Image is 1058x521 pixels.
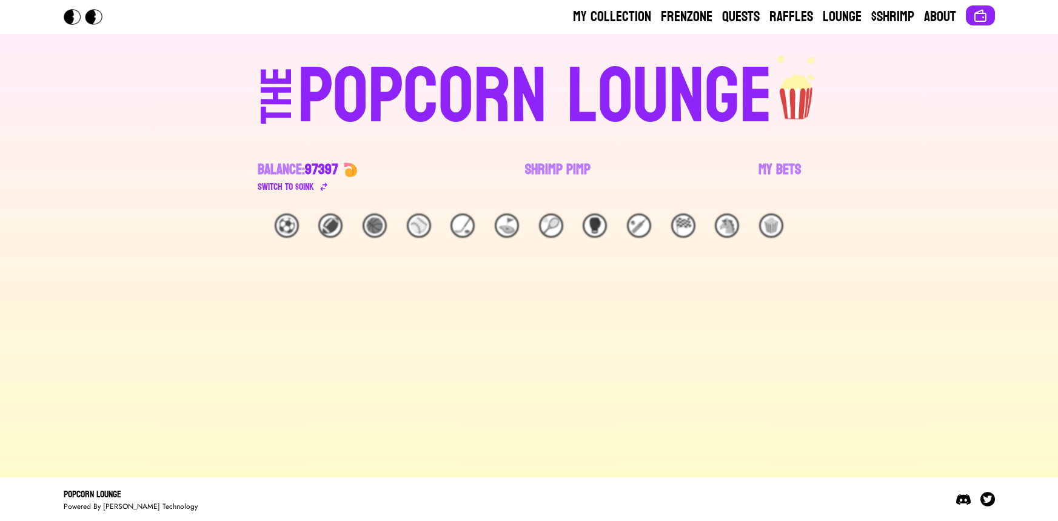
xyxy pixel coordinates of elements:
[255,67,298,148] div: THE
[823,7,862,27] a: Lounge
[769,7,813,27] a: Raffles
[573,7,651,27] a: My Collection
[671,213,695,238] div: 🏁
[407,213,431,238] div: ⚾️
[64,487,198,502] div: Popcorn Lounge
[305,156,338,183] span: 97397
[759,213,783,238] div: 🍿
[258,160,338,180] div: Balance:
[363,213,387,238] div: 🏀
[871,7,914,27] a: $Shrimp
[64,502,198,511] div: Powered By [PERSON_NAME] Technology
[275,213,299,238] div: ⚽️
[298,58,772,136] div: POPCORN LOUNGE
[758,160,801,194] a: My Bets
[956,492,971,506] img: Discord
[64,9,112,25] img: Popcorn
[973,8,988,23] img: Connect wallet
[661,7,712,27] a: Frenzone
[539,213,563,238] div: 🎾
[980,492,995,506] img: Twitter
[715,213,739,238] div: 🐴
[318,213,343,238] div: 🏈
[495,213,519,238] div: ⛳️
[156,53,903,136] a: THEPOPCORN LOUNGEpopcorn
[343,163,358,177] img: 🍤
[722,7,760,27] a: Quests
[258,180,314,194] div: Switch to $ OINK
[772,53,822,121] img: popcorn
[583,213,607,238] div: 🥊
[924,7,956,27] a: About
[450,213,475,238] div: 🏒
[525,160,591,194] a: Shrimp Pimp
[627,213,651,238] div: 🏏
